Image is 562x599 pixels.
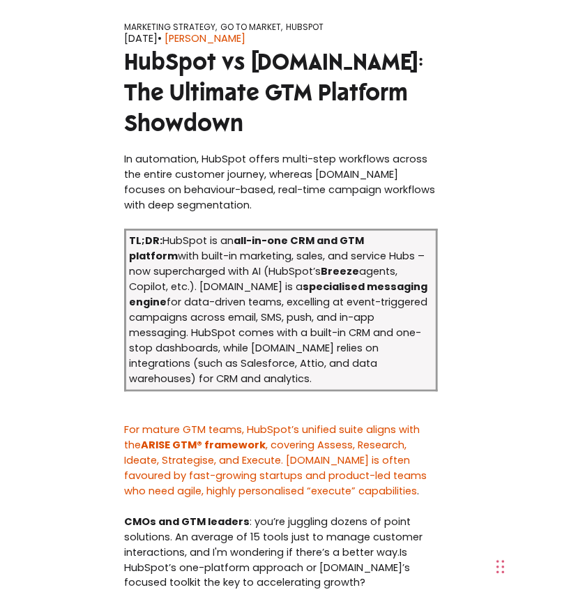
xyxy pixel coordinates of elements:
[286,21,324,33] a: HUBSPOT
[124,438,407,467] a: , covering Assess, Research, Ideate, Strategise, and Execute.
[321,264,359,278] strong: Breeze
[141,438,266,452] strong: ARISE GTM® framework
[124,21,217,33] a: MARKETING STRATEGY,
[124,423,420,452] a: For mature GTM teams, HubSpot’s unified suite aligns with the
[124,515,438,591] p: : you’re juggling dozens of point solutions. An average of 15 tools just to manage customer inter...
[165,31,245,47] a: [PERSON_NAME]
[124,47,423,138] span: HubSpot vs [DOMAIN_NAME]: The Ultimate GTM Platform Showdown
[124,515,250,529] span: CMOs and GTM leaders
[124,545,410,590] span: Is HubSpot’s one-platform approach or [DOMAIN_NAME]’s focused toolkit the key to accelerating gro...
[124,453,427,498] a: [DOMAIN_NAME] is often favoured by fast-growing startups and product-led teams who need agile, hi...
[124,423,438,499] p: .
[129,234,364,263] strong: all-in-one CRM and GTM platform
[126,230,437,391] td: HubSpot is an with built-in marketing, sales, and service Hubs – now supercharged with AI (HubSpo...
[250,425,562,599] iframe: Chat Widget
[129,234,162,248] strong: TL;DR:
[129,280,427,309] strong: specialised messaging engine
[250,425,562,599] div: Widget de chat
[124,152,438,213] p: In automation, HubSpot offers multi-step workflows across the entire customer journey, whereas [D...
[496,546,505,588] div: Glisser
[158,31,162,45] span: •
[220,21,282,33] a: GO TO MARKET,
[124,31,438,47] div: [DATE]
